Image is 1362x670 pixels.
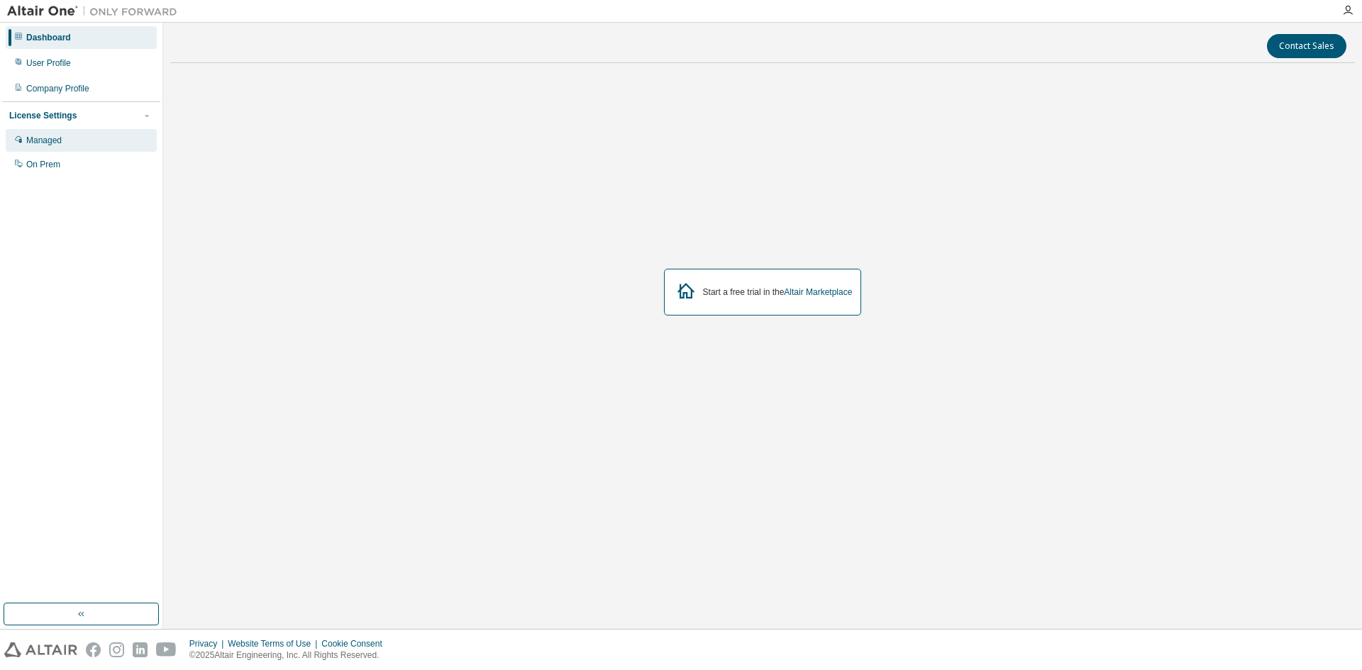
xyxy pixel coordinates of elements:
div: Website Terms of Use [228,638,321,649]
img: altair_logo.svg [4,642,77,657]
button: Contact Sales [1267,34,1346,58]
img: Altair One [7,4,184,18]
a: Altair Marketplace [784,287,852,297]
div: Cookie Consent [321,638,390,649]
div: User Profile [26,57,71,69]
img: linkedin.svg [133,642,148,657]
p: © 2025 Altair Engineering, Inc. All Rights Reserved. [189,649,391,661]
div: Dashboard [26,32,71,43]
img: facebook.svg [86,642,101,657]
div: Privacy [189,638,228,649]
div: Company Profile [26,83,89,94]
img: youtube.svg [156,642,177,657]
div: On Prem [26,159,60,170]
div: Managed [26,135,62,146]
img: instagram.svg [109,642,124,657]
div: License Settings [9,110,77,121]
div: Start a free trial in the [703,286,853,298]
